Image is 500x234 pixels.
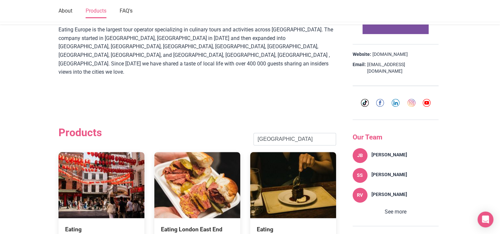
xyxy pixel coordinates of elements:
[58,152,144,218] img: Eating London: Twilight Soho VIP Food & Drinks Tour
[371,152,407,158] h4: [PERSON_NAME]
[154,152,240,218] img: Eating London East End Food Tour
[353,208,439,216] button: See more
[58,4,72,18] a: About
[120,4,133,18] a: FAQ's
[392,99,400,107] img: linkedin-round-01-4bc9326eb20f8e88ec4be7e8773b84b7.svg
[353,51,371,58] strong: Website:
[58,25,336,93] div: Eating Europe is the largest tour operator specializing in culinary tours and activities across [...
[86,4,106,18] a: Products
[353,133,439,141] h3: Our Team
[253,133,336,145] input: Search product name, city, or interal id
[478,212,493,227] div: Open Intercom Messenger
[353,61,366,68] strong: Email:
[367,61,439,74] a: [EMAIL_ADDRESS][DOMAIN_NAME]
[353,168,367,183] div: SS
[250,152,336,218] img: Eating London: Borough Market & Bankside Food Tour
[423,99,431,107] img: youtube-round-01-0acef599b0341403c37127b094ecd7da.svg
[353,188,367,203] div: RV
[371,192,407,197] h4: [PERSON_NAME]
[376,99,384,107] img: facebook-round-01-50ddc191f871d4ecdbe8252d2011563a.svg
[371,172,407,177] h4: [PERSON_NAME]
[58,126,102,139] h2: Products
[361,99,369,107] img: tiktok-round-01-ca200c7ba8d03f2cade56905edf8567d.svg
[372,51,408,58] a: [DOMAIN_NAME]
[407,99,415,107] img: instagram-round-01-d873700d03cfe9216e9fb2676c2aa726.svg
[353,148,367,163] div: JB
